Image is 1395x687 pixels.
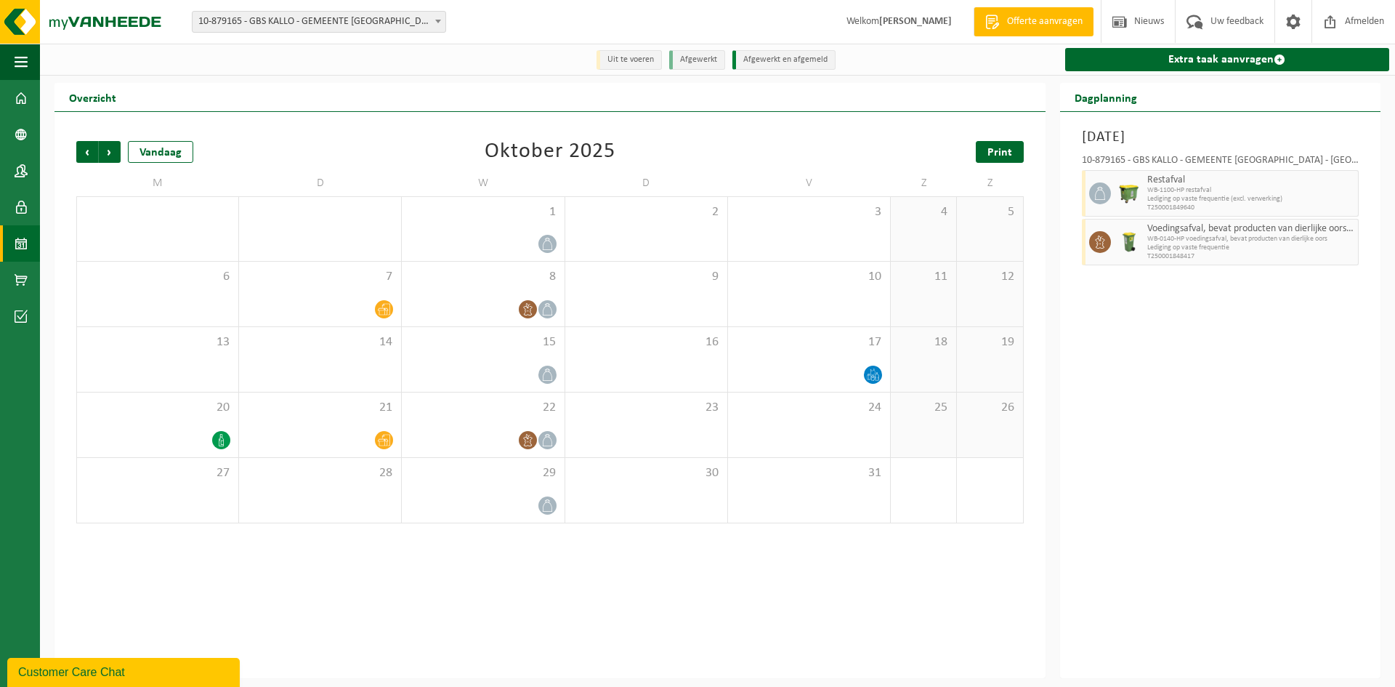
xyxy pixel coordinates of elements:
span: Offerte aanvragen [1003,15,1086,29]
span: 7 [246,269,394,285]
span: 24 [735,400,883,416]
span: 8 [409,269,557,285]
strong: [PERSON_NAME] [879,16,952,27]
span: 10-879165 - GBS KALLO - GEMEENTE BEVEREN - KOSTENPLAATS 27 - KALLO [192,11,446,33]
td: D [565,170,728,196]
span: WB-1100-HP restafval [1147,186,1354,195]
span: 14 [246,334,394,350]
li: Afgewerkt [669,50,725,70]
span: 10 [735,269,883,285]
div: 10-879165 - GBS KALLO - GEMEENTE [GEOGRAPHIC_DATA] - [GEOGRAPHIC_DATA] 27 - [GEOGRAPHIC_DATA] [1082,156,1359,170]
span: Restafval [1147,174,1354,186]
span: 5 [964,204,1015,220]
span: 3 [735,204,883,220]
span: 12 [964,269,1015,285]
a: Offerte aanvragen [974,7,1093,36]
span: 27 [84,465,231,481]
iframe: chat widget [7,655,243,687]
td: Z [891,170,957,196]
span: 4 [898,204,949,220]
span: 6 [84,269,231,285]
td: Z [957,170,1023,196]
img: WB-1100-HPE-GN-51 [1118,182,1140,204]
h2: Dagplanning [1060,83,1152,111]
div: Vandaag [128,141,193,163]
span: 15 [409,334,557,350]
span: T250001848417 [1147,252,1354,261]
span: 9 [573,269,720,285]
span: 2 [573,204,720,220]
td: D [239,170,402,196]
td: W [402,170,565,196]
td: V [728,170,891,196]
span: 25 [898,400,949,416]
span: 17 [735,334,883,350]
span: 10-879165 - GBS KALLO - GEMEENTE BEVEREN - KOSTENPLAATS 27 - KALLO [193,12,445,32]
span: 11 [898,269,949,285]
span: 19 [964,334,1015,350]
span: T250001849640 [1147,204,1354,212]
span: 21 [246,400,394,416]
span: 13 [84,334,231,350]
span: Lediging op vaste frequentie (excl. verwerking) [1147,195,1354,204]
span: 30 [573,465,720,481]
li: Uit te voeren [597,50,662,70]
span: 28 [246,465,394,481]
span: Voedingsafval, bevat producten van dierlijke oorsprong, onverpakt, categorie 3 [1147,223,1354,235]
span: 20 [84,400,231,416]
a: Print [976,141,1024,163]
span: 26 [964,400,1015,416]
img: WB-0140-HPE-GN-50 [1118,231,1140,253]
h2: Overzicht [54,83,131,111]
span: 29 [409,465,557,481]
h3: [DATE] [1082,126,1359,148]
a: Extra taak aanvragen [1065,48,1389,71]
span: 31 [735,465,883,481]
span: Lediging op vaste frequentie [1147,244,1354,252]
span: 1 [409,204,557,220]
span: WB-0140-HP voedingsafval, bevat producten van dierlijke oors [1147,235,1354,244]
span: Volgende [99,141,121,163]
span: Vorige [76,141,98,163]
span: 18 [898,334,949,350]
td: M [76,170,239,196]
span: Print [987,147,1012,158]
div: Oktober 2025 [485,141,615,163]
span: 23 [573,400,720,416]
span: 16 [573,334,720,350]
li: Afgewerkt en afgemeld [732,50,836,70]
span: 22 [409,400,557,416]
